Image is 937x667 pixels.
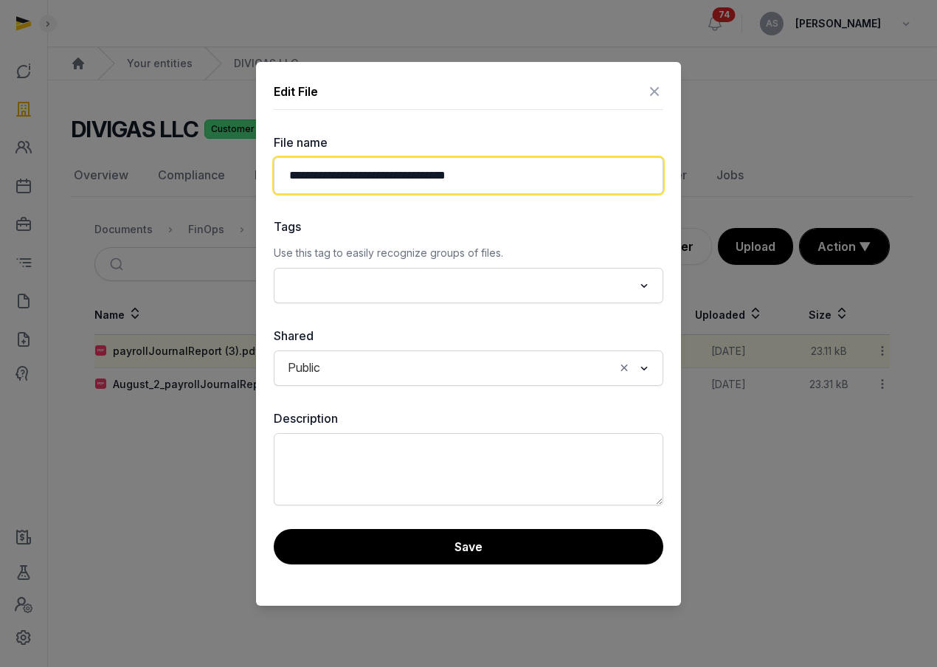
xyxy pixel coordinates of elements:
label: Shared [274,327,663,345]
span: Public [284,358,324,379]
div: Edit File [274,83,318,100]
button: Save [274,529,663,564]
input: Search for option [327,358,614,379]
div: Search for option [281,272,656,299]
label: Description [274,409,663,427]
div: Search for option [281,355,656,381]
button: Clear Selected [618,358,631,379]
input: Search for option [283,275,633,296]
p: Use this tag to easily recognize groups of files. [274,244,663,262]
label: Tags [274,218,663,235]
label: File name [274,134,663,151]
